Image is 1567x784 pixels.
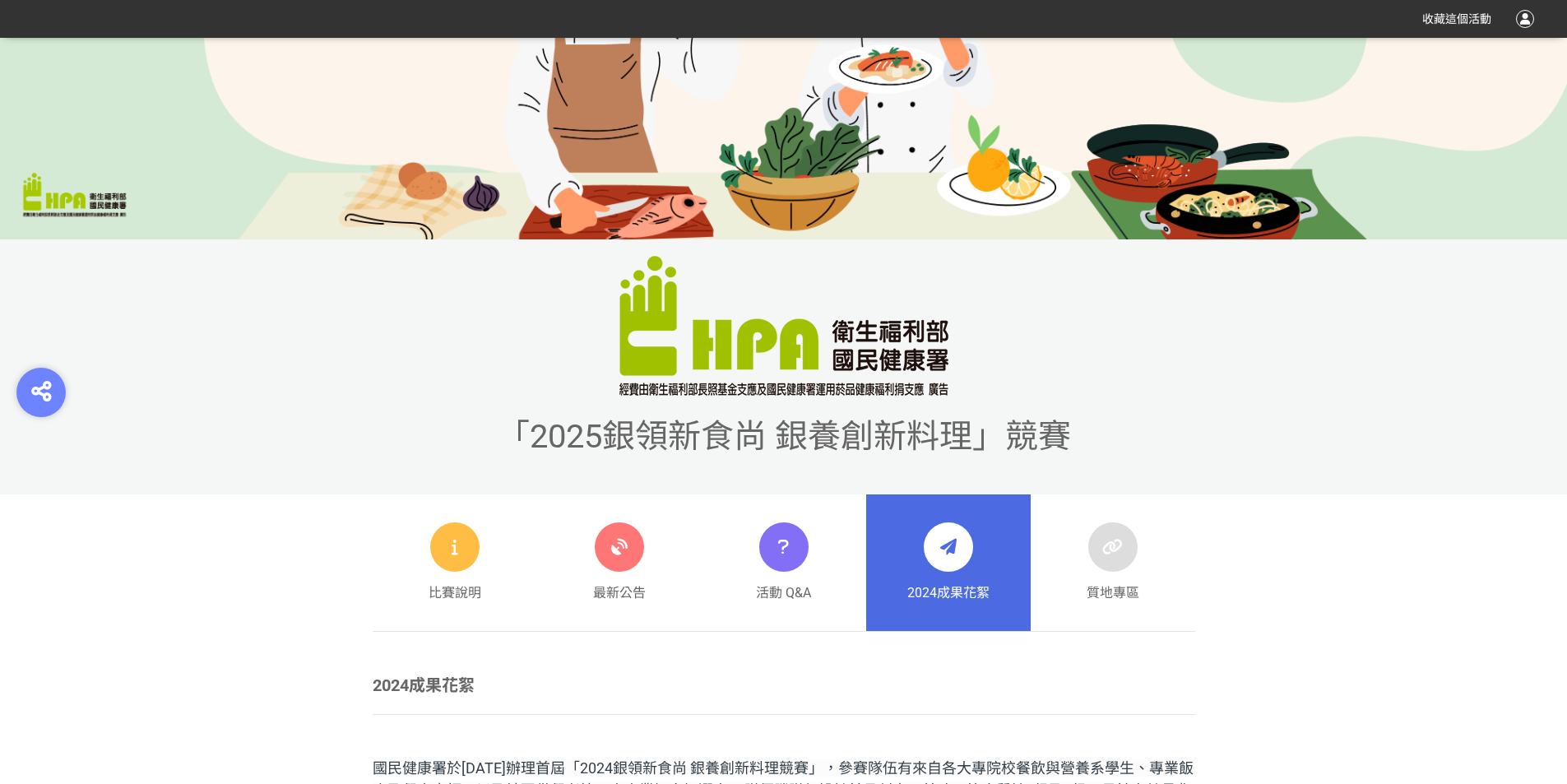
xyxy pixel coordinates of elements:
a: 質地專區 [1031,494,1195,631]
div: 2024成果花絮 [373,673,475,698]
a: 比賽說明 [373,494,537,631]
a: 2024成果花絮 [866,494,1031,631]
span: 活動 Q&A [756,583,811,603]
a: 活動 Q&A [702,494,866,631]
a: 「2025銀領新食尚 銀養創新料理」競賽 [497,440,1071,449]
span: 「2025銀領新食尚 銀養創新料理」競賽 [497,417,1071,456]
span: 最新公告 [593,583,646,603]
a: 最新公告 [537,494,702,631]
img: 「2025銀領新食尚 銀養創新料理」競賽 [619,256,948,396]
span: 比賽說明 [429,583,481,603]
span: 收藏這個活動 [1422,12,1491,26]
span: 2024成果花絮 [907,583,990,603]
span: 質地專區 [1087,583,1139,603]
